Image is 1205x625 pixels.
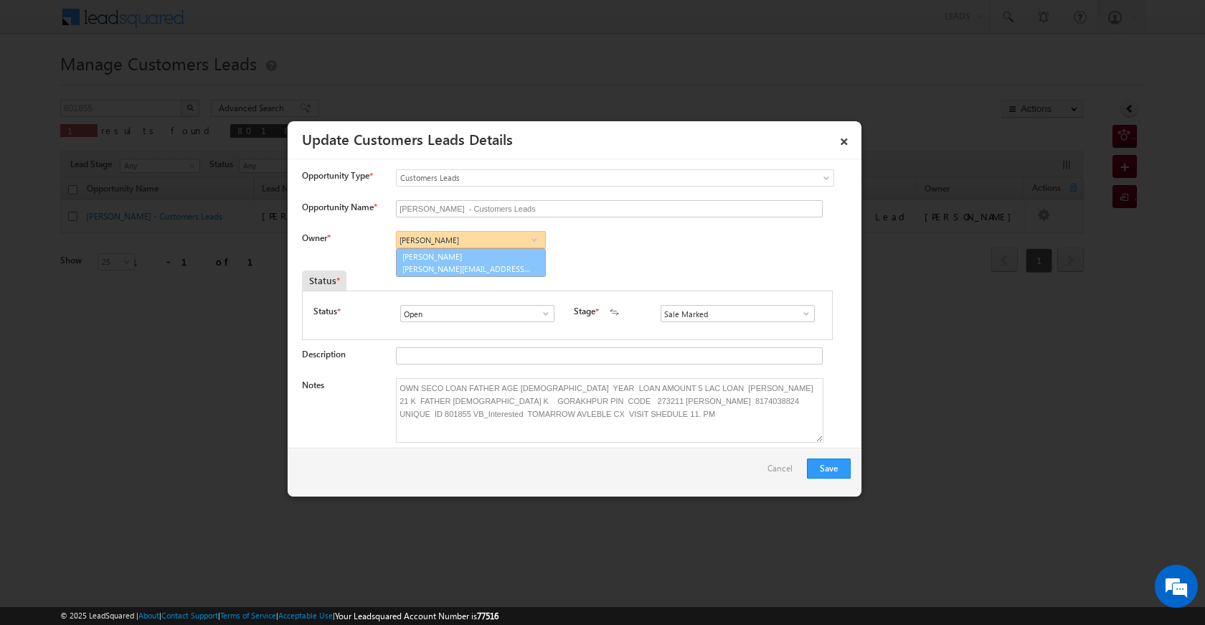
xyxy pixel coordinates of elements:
input: Type to Search [400,305,554,322]
a: Contact Support [161,611,218,620]
a: Show All Items [533,306,551,321]
a: About [138,611,159,620]
img: d_60004797649_company_0_60004797649 [24,75,60,94]
label: Opportunity Name [302,202,377,212]
textarea: Type your message and hit 'Enter' [19,133,262,430]
a: Show All Items [793,306,811,321]
label: Status [313,305,337,318]
a: [PERSON_NAME] [397,249,545,276]
a: Update Customers Leads Details [302,128,513,149]
a: Customers Leads [396,169,834,187]
span: 77516 [477,611,498,621]
label: Notes [302,380,324,390]
span: © 2025 LeadSquared | | | | | [60,609,498,623]
span: [PERSON_NAME][EMAIL_ADDRESS][DOMAIN_NAME] [402,263,531,274]
div: Chat with us now [75,75,241,94]
span: Customers Leads [397,171,775,184]
label: Description [302,349,346,360]
div: Minimize live chat window [235,7,270,42]
div: Status [302,271,346,291]
label: Owner [302,232,330,243]
a: Acceptable Use [278,611,333,620]
label: Stage [574,305,595,318]
input: Type to Search [661,305,815,322]
span: Your Leadsquared Account Number is [335,611,498,621]
em: Start Chat [195,442,260,461]
a: × [832,126,856,151]
span: Opportunity Type [302,169,369,182]
button: Save [807,459,851,479]
input: Type to Search [396,231,546,248]
a: Cancel [767,459,800,486]
a: Show All Items [525,232,543,247]
a: Terms of Service [220,611,276,620]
